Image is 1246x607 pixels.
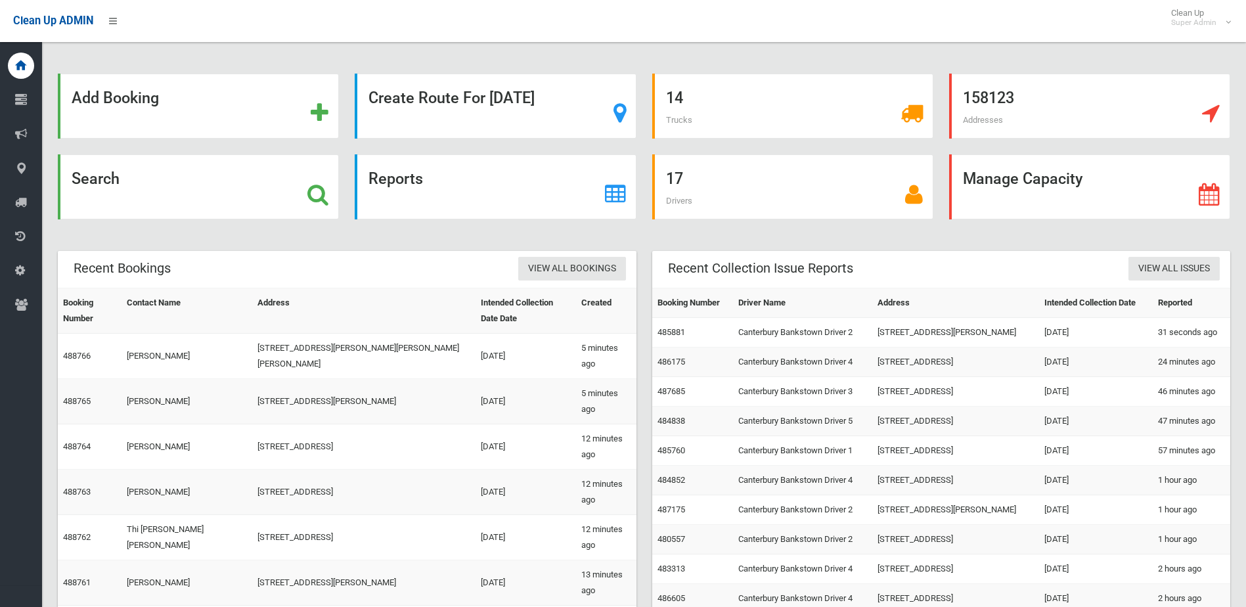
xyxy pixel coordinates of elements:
th: Booking Number [652,288,734,318]
td: [PERSON_NAME] [122,424,252,470]
span: Clean Up ADMIN [13,14,93,27]
strong: 158123 [963,89,1014,107]
a: 484852 [657,475,685,485]
th: Reported [1153,288,1230,318]
td: Canterbury Bankstown Driver 2 [733,525,872,554]
td: [DATE] [476,560,576,606]
a: Search [58,154,339,219]
td: 46 minutes ago [1153,377,1230,407]
a: 14 Trucks [652,74,933,139]
th: Intended Collection Date [1039,288,1153,318]
td: [DATE] [1039,318,1153,348]
td: [STREET_ADDRESS][PERSON_NAME] [872,318,1038,348]
th: Driver Name [733,288,872,318]
a: View All Issues [1128,257,1220,281]
a: 485760 [657,445,685,455]
td: Canterbury Bankstown Driver 5 [733,407,872,436]
td: [PERSON_NAME] [122,560,252,606]
a: 487175 [657,505,685,514]
td: [STREET_ADDRESS] [872,407,1038,436]
small: Super Admin [1171,18,1216,28]
td: Canterbury Bankstown Driver 4 [733,554,872,584]
td: [DATE] [1039,377,1153,407]
a: 487685 [657,386,685,396]
a: Create Route For [DATE] [355,74,636,139]
th: Created [576,288,636,334]
strong: Reports [368,169,423,188]
td: [DATE] [1039,407,1153,436]
td: [DATE] [476,379,576,424]
a: 484838 [657,416,685,426]
td: Thi [PERSON_NAME] [PERSON_NAME] [122,515,252,560]
td: [DATE] [1039,348,1153,377]
td: Canterbury Bankstown Driver 2 [733,495,872,525]
td: Canterbury Bankstown Driver 4 [733,348,872,377]
td: 1 hour ago [1153,495,1230,525]
td: 5 minutes ago [576,379,636,424]
td: [STREET_ADDRESS] [872,525,1038,554]
td: [DATE] [1039,495,1153,525]
td: [PERSON_NAME] [122,334,252,379]
td: 13 minutes ago [576,560,636,606]
a: Manage Capacity [949,154,1230,219]
a: 483313 [657,564,685,573]
span: Drivers [666,196,692,206]
a: 488761 [63,577,91,587]
strong: Create Route For [DATE] [368,89,535,107]
a: View All Bookings [518,257,626,281]
th: Address [872,288,1038,318]
td: [DATE] [1039,436,1153,466]
td: Canterbury Bankstown Driver 1 [733,436,872,466]
td: 5 minutes ago [576,334,636,379]
a: 486175 [657,357,685,367]
a: 488762 [63,532,91,542]
td: [PERSON_NAME] [122,379,252,424]
th: Address [252,288,475,334]
td: [DATE] [1039,525,1153,554]
a: 488765 [63,396,91,406]
td: 47 minutes ago [1153,407,1230,436]
td: [STREET_ADDRESS][PERSON_NAME] [872,495,1038,525]
td: [STREET_ADDRESS] [872,436,1038,466]
td: [STREET_ADDRESS] [252,470,475,515]
td: Canterbury Bankstown Driver 3 [733,377,872,407]
span: Trucks [666,115,692,125]
a: 485881 [657,327,685,337]
header: Recent Collection Issue Reports [652,256,869,281]
td: [STREET_ADDRESS] [872,466,1038,495]
td: [STREET_ADDRESS][PERSON_NAME] [252,560,475,606]
a: 480557 [657,534,685,544]
td: [DATE] [476,470,576,515]
th: Booking Number [58,288,122,334]
td: 12 minutes ago [576,470,636,515]
td: 31 seconds ago [1153,318,1230,348]
td: [STREET_ADDRESS] [872,348,1038,377]
strong: Search [72,169,120,188]
td: [STREET_ADDRESS][PERSON_NAME] [252,379,475,424]
td: [STREET_ADDRESS] [252,515,475,560]
td: 12 minutes ago [576,424,636,470]
td: [DATE] [1039,554,1153,584]
a: 488763 [63,487,91,497]
strong: 17 [666,169,683,188]
td: [DATE] [1039,466,1153,495]
strong: Manage Capacity [963,169,1082,188]
td: Canterbury Bankstown Driver 2 [733,318,872,348]
a: 488766 [63,351,91,361]
td: Canterbury Bankstown Driver 4 [733,466,872,495]
a: Reports [355,154,636,219]
a: 158123 Addresses [949,74,1230,139]
td: [STREET_ADDRESS][PERSON_NAME][PERSON_NAME][PERSON_NAME] [252,334,475,379]
td: 1 hour ago [1153,525,1230,554]
td: 57 minutes ago [1153,436,1230,466]
span: Addresses [963,115,1003,125]
td: [STREET_ADDRESS] [872,377,1038,407]
td: [DATE] [476,515,576,560]
td: 1 hour ago [1153,466,1230,495]
td: [STREET_ADDRESS] [872,554,1038,584]
td: [PERSON_NAME] [122,470,252,515]
a: 17 Drivers [652,154,933,219]
span: Clean Up [1165,8,1230,28]
td: [DATE] [476,424,576,470]
td: 12 minutes ago [576,515,636,560]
